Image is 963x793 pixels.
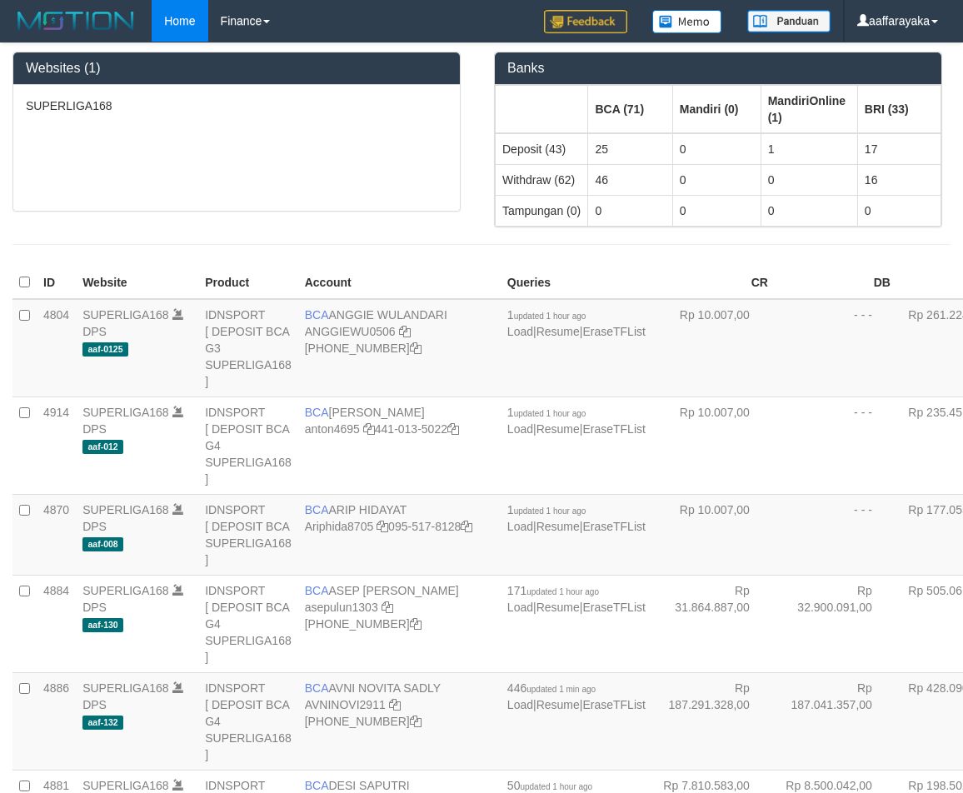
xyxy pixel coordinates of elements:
td: Deposit (43) [496,133,588,165]
td: Rp 10.007,00 [652,396,775,494]
td: 46 [588,164,672,195]
td: Tampungan (0) [496,195,588,226]
span: | | [507,503,646,533]
a: AVNINOVI2911 [305,698,386,711]
th: Group: activate to sort column ascending [496,85,588,133]
span: updated 1 hour ago [526,587,599,596]
td: 0 [672,133,761,165]
span: aaf-132 [82,716,123,730]
span: updated 1 hour ago [514,506,586,516]
span: updated 1 hour ago [520,782,592,791]
td: 4870 [37,494,76,575]
a: Resume [536,601,580,614]
h3: Websites (1) [26,61,447,76]
td: DPS [76,299,198,397]
a: asepulun1303 [305,601,378,614]
th: Queries [501,267,652,299]
a: Load [507,520,533,533]
td: Rp 10.007,00 [652,494,775,575]
span: BCA [305,503,329,516]
td: - - - [775,396,897,494]
td: 4804 [37,299,76,397]
td: 4886 [37,672,76,770]
a: SUPERLIGA168 [82,406,169,419]
td: IDNSPORT [ DEPOSIT BCA G3 SUPERLIGA168 ] [198,299,298,397]
a: Copy 4062281875 to clipboard [410,617,422,631]
td: IDNSPORT [ DEPOSIT BCA G4 SUPERLIGA168 ] [198,396,298,494]
td: ARIP HIDAYAT 095-517-8128 [298,494,501,575]
span: updated 1 min ago [526,685,596,694]
span: BCA [305,681,329,695]
td: 0 [588,195,672,226]
a: SUPERLIGA168 [82,681,169,695]
span: updated 1 hour ago [514,409,586,418]
a: SUPERLIGA168 [82,779,169,792]
a: EraseTFList [582,422,645,436]
a: Copy AVNINOVI2911 to clipboard [389,698,401,711]
a: Copy 4062280135 to clipboard [410,715,422,728]
td: Withdraw (62) [496,164,588,195]
a: Copy 0955178128 to clipboard [461,520,472,533]
a: EraseTFList [582,325,645,338]
td: Rp 10.007,00 [652,299,775,397]
td: 17 [857,133,941,165]
span: 446 [507,681,596,695]
a: Resume [536,325,580,338]
a: Load [507,422,533,436]
span: 50 [507,779,592,792]
a: Load [507,325,533,338]
th: Group: activate to sort column ascending [588,85,672,133]
td: 4914 [37,396,76,494]
td: Rp 187.041.357,00 [775,672,897,770]
td: IDNSPORT [ DEPOSIT BCA G4 SUPERLIGA168 ] [198,575,298,672]
span: 1 [507,503,586,516]
a: Resume [536,422,580,436]
th: Group: activate to sort column ascending [761,85,857,133]
th: Product [198,267,298,299]
a: EraseTFList [582,601,645,614]
span: aaf-008 [82,537,123,551]
td: AVNI NOVITA SADLY [PHONE_NUMBER] [298,672,501,770]
a: Resume [536,520,580,533]
td: 4884 [37,575,76,672]
a: ANGGIEWU0506 [305,325,396,338]
th: Group: activate to sort column ascending [857,85,941,133]
td: 0 [761,164,857,195]
th: Account [298,267,501,299]
td: Rp 187.291.328,00 [652,672,775,770]
span: | | [507,681,646,711]
img: MOTION_logo.png [12,8,139,33]
td: DPS [76,672,198,770]
a: Ariphida8705 [305,520,374,533]
a: SUPERLIGA168 [82,308,169,322]
td: 0 [761,195,857,226]
td: DPS [76,575,198,672]
a: EraseTFList [582,520,645,533]
th: CR [652,267,775,299]
a: Load [507,601,533,614]
td: Rp 31.864.887,00 [652,575,775,672]
a: anton4695 [305,422,360,436]
span: 171 [507,584,599,597]
a: Resume [536,698,580,711]
img: panduan.png [747,10,831,32]
h3: Banks [507,61,929,76]
td: 0 [857,195,941,226]
td: IDNSPORT [ DEPOSIT BCA G4 SUPERLIGA168 ] [198,672,298,770]
th: ID [37,267,76,299]
td: [PERSON_NAME] 441-013-5022 [298,396,501,494]
td: - - - [775,494,897,575]
td: 0 [672,195,761,226]
a: SUPERLIGA168 [82,584,169,597]
img: Button%20Memo.svg [652,10,722,33]
span: BCA [305,584,329,597]
td: ASEP [PERSON_NAME] [PHONE_NUMBER] [298,575,501,672]
td: 1 [761,133,857,165]
span: updated 1 hour ago [514,312,586,321]
span: 1 [507,406,586,419]
a: Load [507,698,533,711]
span: BCA [305,308,329,322]
span: aaf-012 [82,440,123,454]
td: - - - [775,299,897,397]
a: Copy anton4695 to clipboard [363,422,375,436]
